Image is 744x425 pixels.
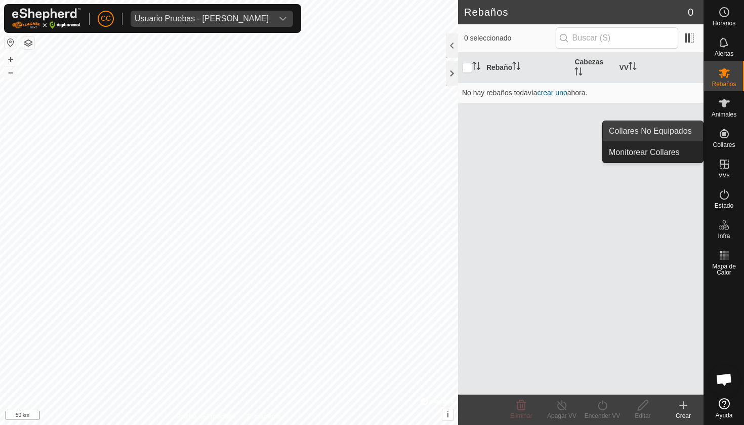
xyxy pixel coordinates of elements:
[538,89,567,97] a: crear uno
[247,412,281,421] a: Contáctenos
[707,263,741,276] span: Mapa de Calor
[442,409,453,420] button: i
[712,81,736,87] span: Rebaños
[5,66,17,79] button: –
[131,11,273,27] span: Usuario Pruebas - Gregorio Alarcia
[458,83,704,103] td: No hay rebaños todavía ahora.
[482,53,571,83] th: Rebaño
[5,36,17,49] button: Restablecer Mapa
[273,11,293,27] div: dropdown trigger
[510,412,532,419] span: Eliminar
[609,125,692,137] span: Collares No Equipados
[713,142,735,148] span: Collares
[512,63,520,71] p-sorticon: Activar para ordenar
[718,233,730,239] span: Infra
[718,172,729,178] span: VVs
[715,203,733,209] span: Estado
[615,53,704,83] th: VV
[716,412,733,418] span: Ayuda
[603,142,703,163] a: Monitorear Collares
[12,8,81,29] img: Logo Gallagher
[177,412,235,421] a: Política de Privacidad
[629,63,637,71] p-sorticon: Activar para ordenar
[574,69,583,77] p-sorticon: Activar para ordenar
[5,53,17,65] button: +
[715,51,733,57] span: Alertas
[603,121,703,141] a: Collares No Equipados
[688,5,693,20] span: 0
[472,63,480,71] p-sorticon: Activar para ordenar
[101,13,111,24] span: CC
[582,411,623,420] div: Encender VV
[135,15,269,23] div: Usuario Pruebas - [PERSON_NAME]
[464,33,556,44] span: 0 seleccionado
[712,111,736,118] span: Animales
[713,20,735,26] span: Horarios
[623,411,663,420] div: Editar
[556,27,678,49] input: Buscar (S)
[609,146,680,159] span: Monitorear Collares
[663,411,704,420] div: Crear
[22,37,34,49] button: Capas del Mapa
[447,410,449,419] span: i
[542,411,582,420] div: Apagar VV
[704,394,744,422] a: Ayuda
[464,6,688,18] h2: Rebaños
[570,53,615,83] th: Cabezas
[709,364,739,395] div: Chat abierto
